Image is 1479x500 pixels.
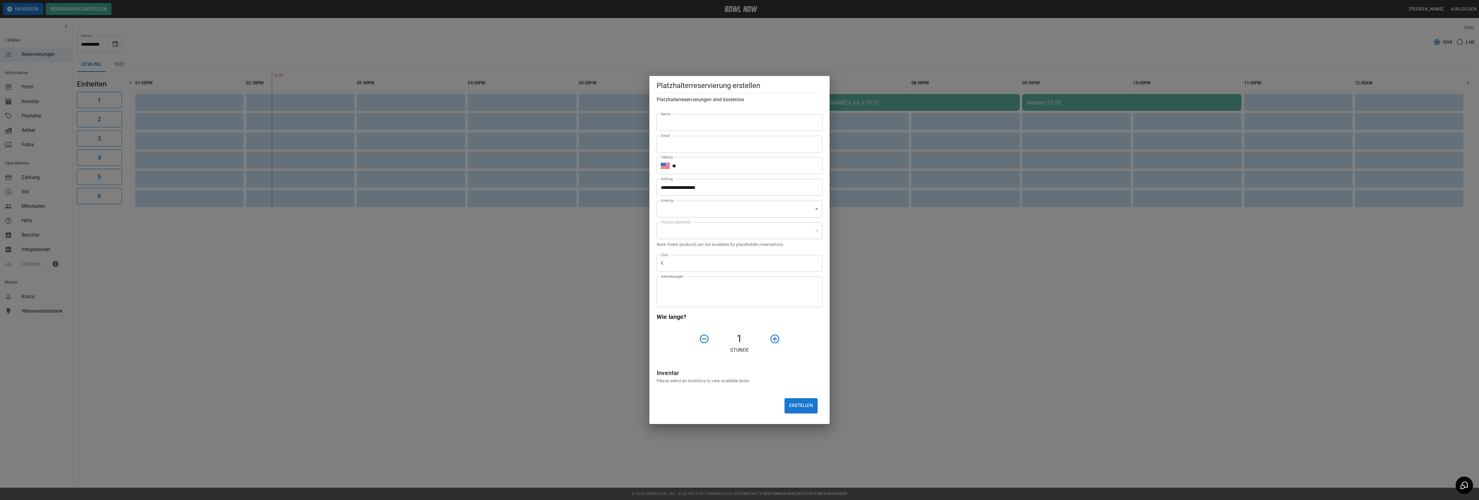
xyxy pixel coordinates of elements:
p: Please select an inventory to view available lanes [657,378,822,384]
div: ​ [657,222,822,239]
div: ​ [657,201,822,217]
button: Erstellen [785,398,818,413]
label: Telefon [661,155,673,160]
h6: Platzhalterreservierungen sind kostenlos [657,95,822,104]
p: Note: Event products are not available for placeholder reservations [657,241,822,247]
h5: Platzhalterreservierung erstellen [657,81,822,90]
p: Stunde [657,347,822,354]
label: Anfang [661,176,673,181]
button: Select country [661,161,670,170]
h6: Wie lange? [657,312,822,322]
h6: Inventar [657,368,822,378]
input: Choose date, selected date is Oct 12, 2025 [657,179,818,196]
p: € [661,260,664,267]
h4: 1 [712,332,767,345]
